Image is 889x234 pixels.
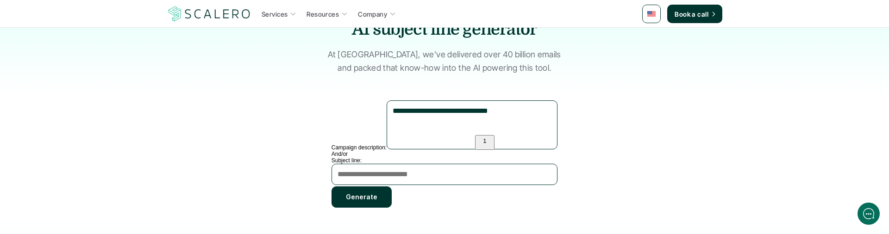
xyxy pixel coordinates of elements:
[332,157,362,164] label: Subject line:
[307,9,339,19] p: Resources
[60,128,111,135] span: New conversation
[167,6,252,22] a: Scalero company logotype
[675,9,708,19] p: Book a call
[667,5,722,23] a: Book a call
[358,9,387,19] p: Company
[332,186,392,208] button: Generate
[262,9,288,19] p: Services
[306,18,583,41] h1: AI subject line generator
[77,174,117,180] span: We run on Gist
[858,203,880,225] iframe: gist-messenger-bubble-iframe
[387,100,557,149] textarea: To enrich screen reader interactions, please activate Accessibility in Grammarly extension settings
[332,151,348,157] label: And/or
[332,144,387,151] label: Campaign description:
[14,123,171,141] button: New conversation
[14,62,171,106] h2: Let us know if we can help with lifecycle marketing.
[167,5,252,23] img: Scalero company logotype
[14,45,171,60] h1: Hi! Welcome to [GEOGRAPHIC_DATA].
[328,48,561,75] p: At [GEOGRAPHIC_DATA], we’ve delivered over 40 billion emails and packed that know-how into the AI...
